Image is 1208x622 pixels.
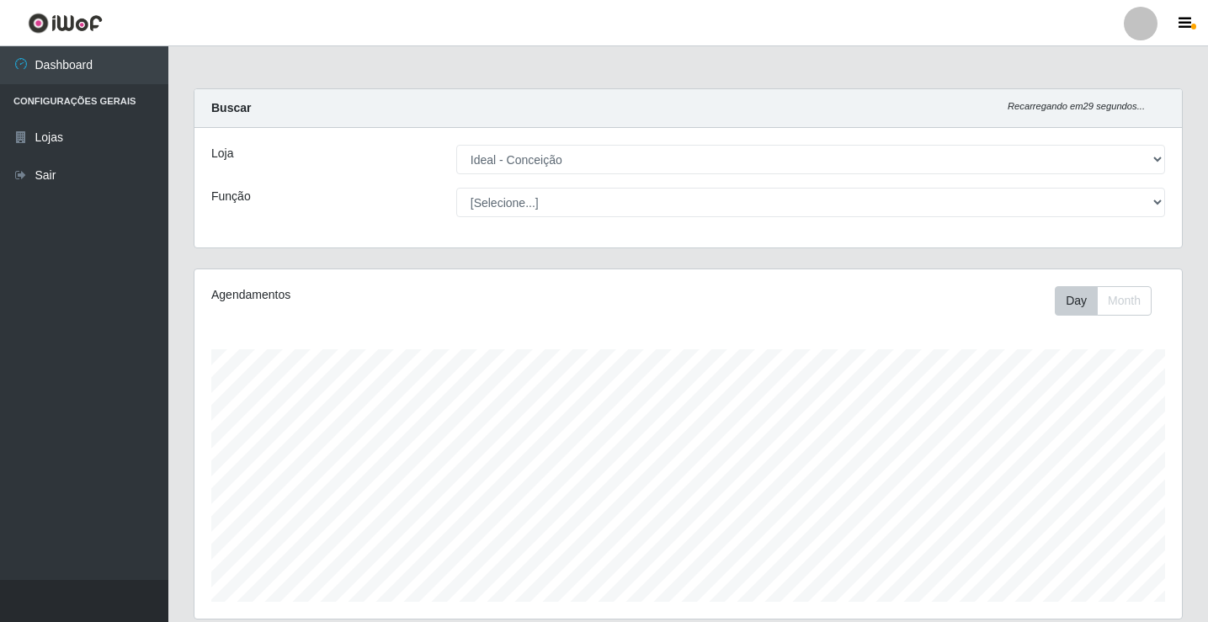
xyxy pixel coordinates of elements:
[28,13,103,34] img: CoreUI Logo
[211,286,594,304] div: Agendamentos
[211,101,251,114] strong: Buscar
[1055,286,1165,316] div: Toolbar with button groups
[1055,286,1152,316] div: First group
[1055,286,1098,316] button: Day
[1008,101,1145,111] i: Recarregando em 29 segundos...
[1097,286,1152,316] button: Month
[211,188,251,205] label: Função
[211,145,233,162] label: Loja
